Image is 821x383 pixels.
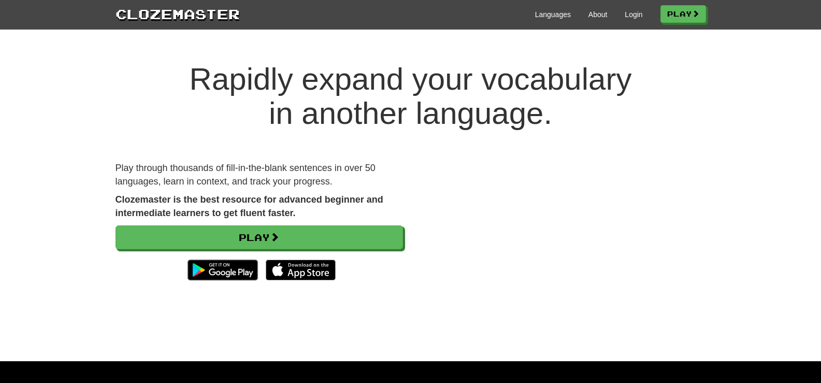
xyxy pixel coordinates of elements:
[116,162,403,188] p: Play through thousands of fill-in-the-blank sentences in over 50 languages, learn in context, and...
[535,9,571,20] a: Languages
[625,9,642,20] a: Login
[182,254,263,286] img: Get it on Google Play
[116,4,240,23] a: Clozemaster
[116,225,403,249] a: Play
[660,5,706,23] a: Play
[588,9,608,20] a: About
[266,260,336,280] img: Download_on_the_App_Store_Badge_US-UK_135x40-25178aeef6eb6b83b96f5f2d004eda3bffbb37122de64afbaef7...
[116,194,383,218] strong: Clozemaster is the best resource for advanced beginner and intermediate learners to get fluent fa...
